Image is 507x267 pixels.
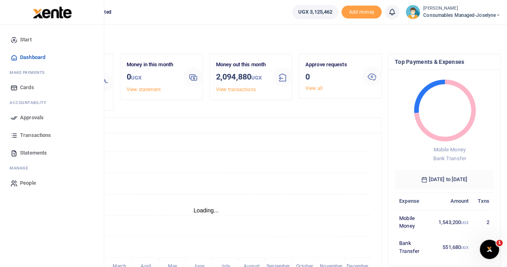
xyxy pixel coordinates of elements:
[395,57,494,66] h4: Top Payments & Expenses
[6,31,97,49] a: Start
[298,8,332,16] span: UGX 3,125,462
[16,100,46,106] span: countability
[37,121,375,130] h4: Transactions Overview
[423,5,501,12] small: [PERSON_NAME]
[496,240,503,246] span: 1
[406,5,501,19] a: profile-user [PERSON_NAME] Consumables managed-Joselyne
[6,49,97,66] a: Dashboard
[14,165,28,171] span: anage
[292,5,338,19] a: UGX 3,125,462
[341,6,382,19] li: Toup your wallet
[434,235,473,260] td: 551,680
[20,36,32,44] span: Start
[131,75,141,81] small: UGX
[473,192,494,210] th: Txns
[20,114,44,122] span: Approvals
[461,245,469,250] small: UGX
[194,207,219,214] text: Loading...
[33,6,72,18] img: logo-large
[395,210,434,234] td: Mobile Money
[216,87,256,92] a: View transactions
[32,9,72,15] a: logo-small logo-large logo-large
[406,5,420,19] img: profile-user
[6,96,97,109] li: Ac
[251,75,262,81] small: UGX
[6,144,97,162] a: Statements
[216,61,267,69] p: Money out this month
[6,126,97,144] a: Transactions
[127,71,177,84] h3: 0
[395,235,434,260] td: Bank Transfer
[305,61,356,69] p: Approve requests
[289,5,341,19] li: Wallet ballance
[127,87,161,92] a: View statement
[6,174,97,192] a: People
[434,192,473,210] th: Amount
[20,149,47,157] span: Statements
[395,170,494,189] h6: [DATE] to [DATE]
[395,192,434,210] th: Expense
[127,61,177,69] p: Money in this month
[14,69,45,75] span: ake Payments
[433,155,466,161] span: Bank Transfer
[305,71,356,83] h3: 0
[341,6,382,19] span: Add money
[30,35,501,43] h4: Hello Pricillah
[6,109,97,126] a: Approvals
[480,240,499,259] iframe: Intercom live chat
[473,235,494,260] td: 1
[6,162,97,174] li: M
[423,12,501,19] span: Consumables managed-Joselyne
[461,220,469,225] small: UGX
[473,210,494,234] td: 2
[434,210,473,234] td: 1,543,200
[20,53,45,61] span: Dashboard
[305,86,323,91] a: View all
[6,79,97,96] a: Cards
[433,147,465,153] span: Mobile Money
[216,71,267,84] h3: 2,094,880
[20,179,36,187] span: People
[341,8,382,14] a: Add money
[20,84,34,92] span: Cards
[6,66,97,79] li: M
[20,131,51,139] span: Transactions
